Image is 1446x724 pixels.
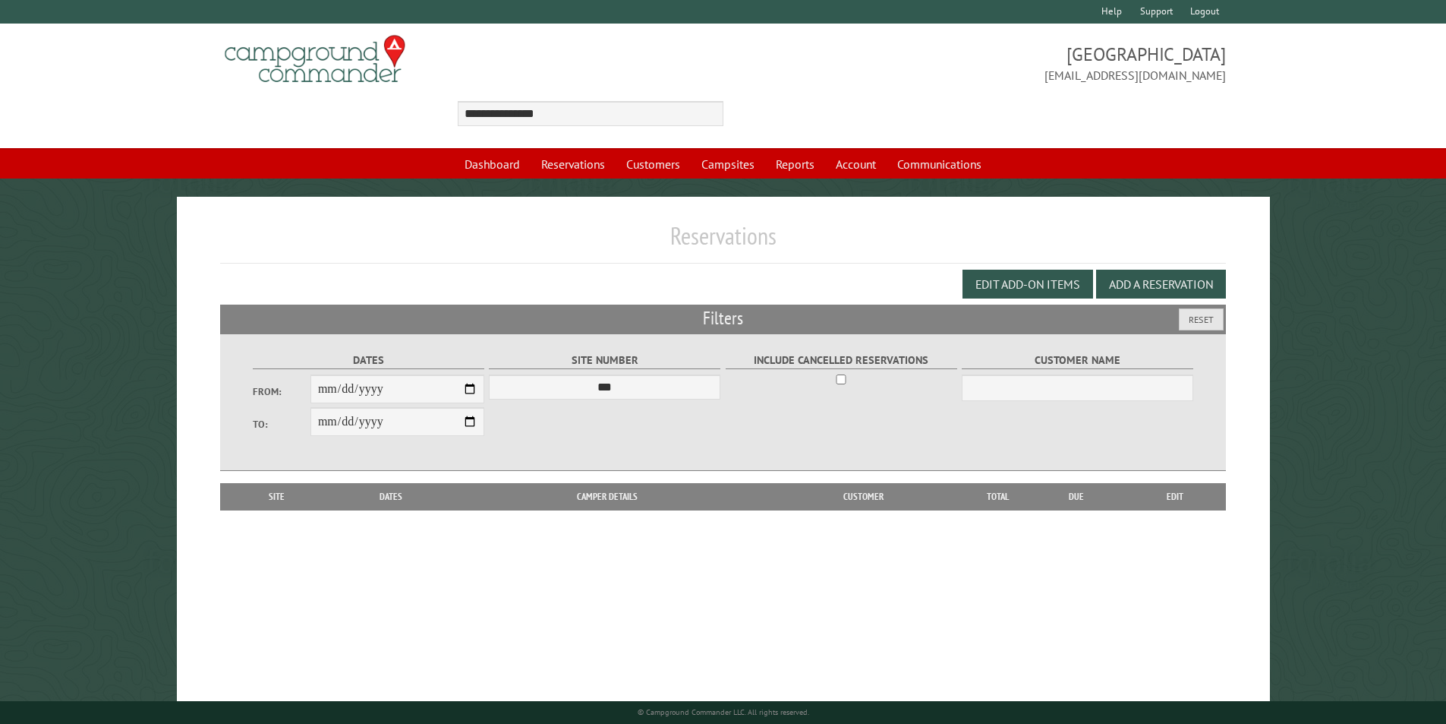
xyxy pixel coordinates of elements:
th: Total [968,483,1029,511]
th: Edit [1124,483,1227,511]
label: Dates [253,352,484,369]
a: Reservations [532,150,614,179]
label: From: [253,384,310,399]
h1: Reservations [220,221,1227,263]
a: Communications [888,150,991,179]
th: Due [1029,483,1124,511]
button: Edit Add-on Items [962,270,1093,299]
span: [GEOGRAPHIC_DATA] [EMAIL_ADDRESS][DOMAIN_NAME] [723,42,1227,84]
a: Customers [617,150,689,179]
th: Dates [326,483,456,511]
th: Site [228,483,326,511]
th: Camper Details [456,483,758,511]
button: Add a Reservation [1096,270,1226,299]
label: Customer Name [962,352,1193,369]
label: To: [253,417,310,432]
label: Include Cancelled Reservations [726,352,957,369]
th: Customer [758,483,968,511]
a: Campsites [692,150,764,179]
a: Dashboard [455,150,529,179]
button: Reset [1179,308,1224,330]
a: Reports [767,150,824,179]
h2: Filters [220,305,1227,334]
label: Site Number [489,352,720,369]
a: Account [827,150,885,179]
small: © Campground Commander LLC. All rights reserved. [638,707,809,717]
img: Campground Commander [220,30,410,89]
